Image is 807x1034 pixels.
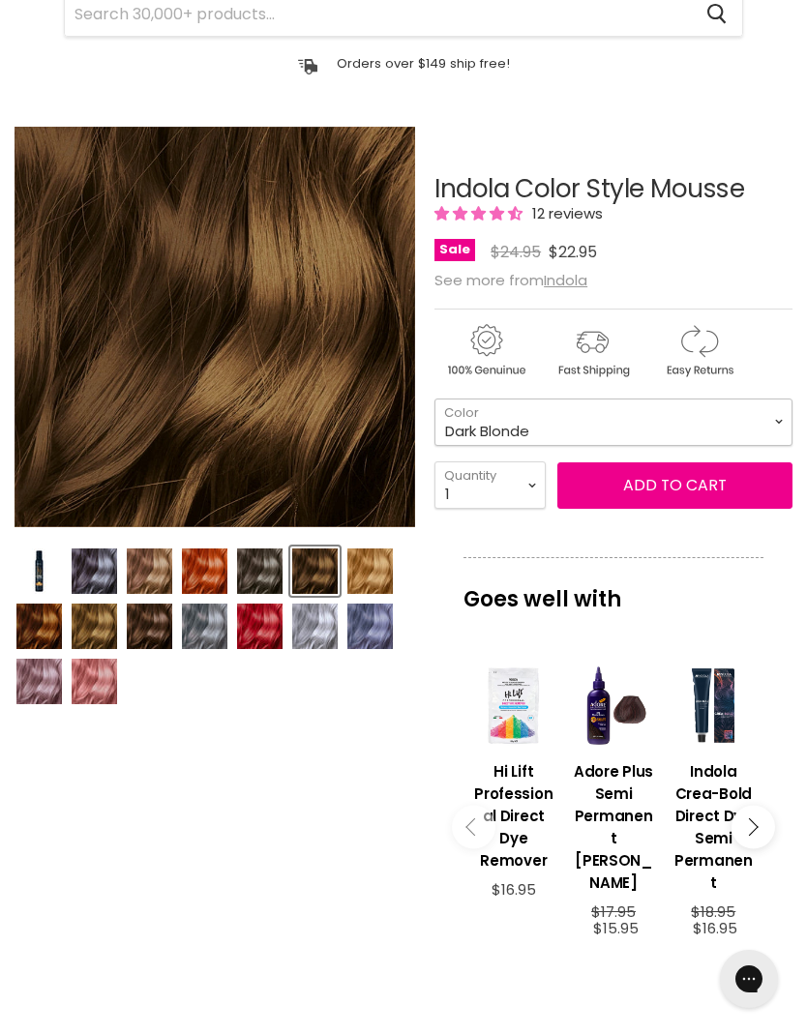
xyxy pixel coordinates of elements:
h3: Adore Plus Semi Permanent [PERSON_NAME] [573,760,653,894]
button: Add to cart [557,462,792,509]
span: $16.95 [693,918,737,938]
button: Indola Color Style Mousse [235,547,284,596]
span: Sale [434,239,475,261]
p: Orders over $149 ship free! [337,55,510,72]
button: Indola Color Style Mousse [70,657,119,706]
img: Indola Color Style Mousse [16,548,62,594]
img: Indola Color Style Mousse [237,604,283,649]
img: returns.gif [647,321,750,380]
p: Goes well with [463,557,763,621]
button: Indola Color Style Mousse [290,602,340,651]
span: $22.95 [549,241,597,263]
img: Indola Color Style Mousse [16,659,62,704]
button: Indola Color Style Mousse [70,547,119,596]
iframe: Gorgias live chat messenger [710,943,788,1015]
a: View product:Indola Crea-Bold Direct Dye Semi Permanent [673,746,754,903]
img: Indola Color Style Mousse [182,548,227,594]
button: Indola Color Style Mousse [15,602,64,651]
img: Indola Color Style Mousse [127,604,172,649]
img: Indola Color Style Mousse [72,659,117,704]
button: Indola Color Style Mousse [345,547,395,596]
a: Indola [544,270,587,290]
span: $15.95 [593,918,639,938]
img: shipping.gif [541,321,643,380]
a: View product:Adore Plus Semi Permanent Mocha Brown [573,746,653,903]
h3: Indola Crea-Bold Direct Dye Semi Permanent [673,760,754,894]
img: Indola Color Style Mousse [237,548,283,594]
span: $16.95 [492,879,536,900]
span: $17.95 [591,901,636,922]
span: 4.33 stars [434,203,526,223]
span: 12 reviews [526,203,603,223]
select: Quantity [434,461,546,509]
button: Indola Color Style Mousse [180,547,229,596]
button: Indola Color Style Mousse [15,657,64,706]
div: Product thumbnails [12,541,418,706]
img: Indola Color Style Mousse [72,604,117,649]
img: Indola Color Style Mousse [16,604,62,649]
img: Indola Color Style Mousse [292,604,338,649]
div: Indola Color Style Mousse image. Click or Scroll to Zoom. [15,127,415,527]
button: Indola Color Style Mousse [125,547,174,596]
img: genuine.gif [434,321,537,380]
button: Indola Color Style Mousse [180,602,229,651]
span: $24.95 [491,241,541,263]
button: Indola Color Style Mousse [70,602,119,651]
img: Indola Color Style Mousse [292,548,338,594]
a: View product:Hi Lift Professional Direct Dye Remover [473,746,553,881]
button: Indola Color Style Mousse [290,547,340,596]
img: Indola Color Style Mousse [72,548,117,594]
h1: Indola Color Style Mousse [434,175,792,203]
button: Indola Color Style Mousse [235,602,284,651]
img: Indola Color Style Mousse [127,548,172,594]
button: Indola Color Style Mousse [345,602,395,651]
h3: Hi Lift Professional Direct Dye Remover [473,760,553,872]
img: Indola Color Style Mousse [347,548,393,594]
img: Indola Color Style Mousse [347,604,393,649]
button: Indola Color Style Mousse [15,547,64,596]
span: See more from [434,270,587,290]
img: Indola Color Style Mousse [182,604,227,649]
button: Indola Color Style Mousse [125,602,174,651]
span: $18.95 [691,901,735,922]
